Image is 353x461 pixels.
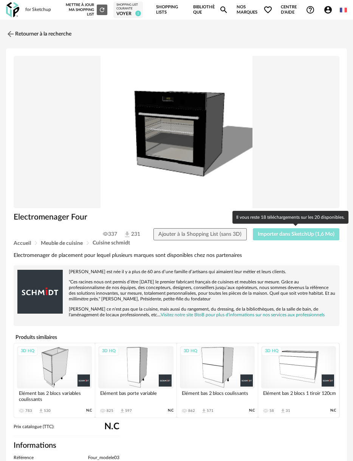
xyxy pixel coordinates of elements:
[261,388,336,404] div: Elément bas 2 blocs 1 tiroir 120cm
[6,26,71,42] a: Retourner à la recherche
[6,29,15,39] img: svg+xml;base64,PHN2ZyB3aWR0aD0iMjQiIGhlaWdodD0iMjQiIHZpZXdCb3g9IjAgMCAyNCAyNCIgZmlsbD0ibm9uZSIgeG...
[153,228,247,240] button: Ajouter à la Shopping List (sans 3D)
[104,424,119,429] span: N.C
[38,408,44,414] span: Download icon
[188,408,195,413] div: 862
[123,230,140,238] span: 231
[258,232,334,237] span: Importer dans SketchUp (1,6 Mo)
[17,269,336,275] p: [PERSON_NAME] est née il y a plus de 60 ans d’une famille d’artisans qui aimaient leur métier et ...
[168,408,173,413] span: N.C
[180,388,255,404] div: Elément bas 2 blocs coulissants
[93,240,130,246] span: Cuisine schmidt
[177,343,258,418] a: 3D HQ Elément bas 2 blocs coulissants 862 Download icon 571 N.C
[61,3,107,17] div: Mettre à jour ma Shopping List
[25,408,32,413] div: 783
[330,408,336,413] span: N.C
[306,5,315,14] span: Help Circle Outline icon
[253,228,340,240] button: Importer dans SketchUp (1,6 Mo)
[219,5,228,14] span: Magnify icon
[17,388,92,404] div: Elément bas 2 blocs variables coulissants
[103,231,117,238] span: 337
[99,347,119,356] div: 3D HQ
[232,211,348,224] div: Il vous reste 18 téléchargements sur les 20 disponibles.
[14,441,119,450] h2: Informations
[41,241,83,246] span: Meuble de cuisine
[14,343,95,418] a: 3D HQ Elément bas 2 blocs variables coulissants 783 Download icon 530 N.C
[119,408,125,414] span: Download icon
[14,455,34,461] span: Référence
[107,408,113,413] div: 825
[88,455,119,461] span: Four_modele03
[340,6,347,14] img: fr
[14,241,31,246] span: Accueil
[14,56,339,208] img: Product pack shot
[14,424,119,436] div: Prix catalogue (TTC):
[99,8,105,12] span: Refresh icon
[14,252,339,259] div: Electromenager de placement pour lequel plusieurs marques sont disponibles chez nos partenaires
[123,230,131,238] img: Téléchargements
[86,408,92,413] span: N.C
[324,5,336,14] span: Account Circle icon
[263,5,272,14] span: Heart Outline icon
[6,2,19,18] img: OXP
[95,343,176,418] a: 3D HQ Elément bas porte variable 825 Download icon 597 N.C
[44,408,51,413] div: 530
[280,408,286,414] span: Download icon
[324,5,333,14] span: Account Circle icon
[180,347,201,356] div: 3D HQ
[14,332,339,343] h4: Produits similaires
[25,7,51,13] div: for Sketchup
[286,408,290,413] div: 31
[98,388,173,404] div: Elément bas porte variable
[17,269,63,314] img: brand logo
[17,279,336,302] p: "Ces racines nous ont permis d’être [DATE] le premier fabricant français de cuisines et meubles s...
[116,11,140,17] div: voyer
[281,5,315,15] span: Centre d'aideHelp Circle Outline icon
[116,3,140,17] a: Shopping List courante voyer 2
[14,240,339,246] div: Breadcrumb
[17,347,38,356] div: 3D HQ
[14,212,339,222] h1: Electromenager Four
[161,312,325,317] a: Visitez notre site BtoB pour plus d'informations sur nos services aux professionnels
[207,408,214,413] div: 571
[125,408,132,413] div: 597
[17,306,336,318] p: [PERSON_NAME] ce n'est pas que la cuisine, mais aussi du rangement, du dressing, de la bibliothèq...
[116,3,140,11] div: Shopping List courante
[201,408,207,414] span: Download icon
[135,11,141,16] span: 2
[158,232,242,237] span: Ajouter à la Shopping List (sans 3D)
[249,408,255,413] span: N.C
[262,347,282,356] div: 3D HQ
[258,343,339,418] a: 3D HQ Elément bas 2 blocs 1 tiroir 120cm 58 Download icon 31 N.C
[269,408,274,413] div: 58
